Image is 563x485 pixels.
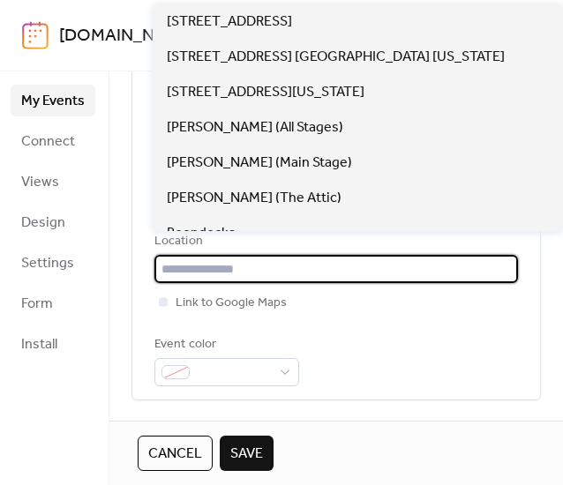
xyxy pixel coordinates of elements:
[167,223,236,244] span: Boondocks
[167,117,343,138] span: [PERSON_NAME] (All Stages)
[21,91,85,112] span: My Events
[21,172,59,193] span: Views
[176,293,287,314] span: Link to Google Maps
[11,166,95,198] a: Views
[21,213,65,234] span: Design
[59,19,195,53] a: [DOMAIN_NAME]
[11,206,95,238] a: Design
[21,334,57,355] span: Install
[167,47,505,68] span: [STREET_ADDRESS] [GEOGRAPHIC_DATA] [US_STATE]
[11,247,95,279] a: Settings
[21,253,74,274] span: Settings
[21,131,75,153] span: Connect
[167,11,292,33] span: [STREET_ADDRESS]
[21,294,53,315] span: Form
[154,334,296,355] div: Event color
[22,21,49,49] img: logo
[11,287,95,319] a: Form
[167,82,364,103] span: [STREET_ADDRESS][US_STATE]
[230,444,263,465] span: Save
[154,231,514,252] div: Location
[138,436,213,471] button: Cancel
[167,188,342,209] span: [PERSON_NAME] (The Attic)
[148,444,202,465] span: Cancel
[167,153,352,174] span: [PERSON_NAME] (Main Stage)
[154,420,244,441] span: Date and time
[220,436,274,471] button: Save
[11,328,95,360] a: Install
[11,125,95,157] a: Connect
[11,85,95,116] a: My Events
